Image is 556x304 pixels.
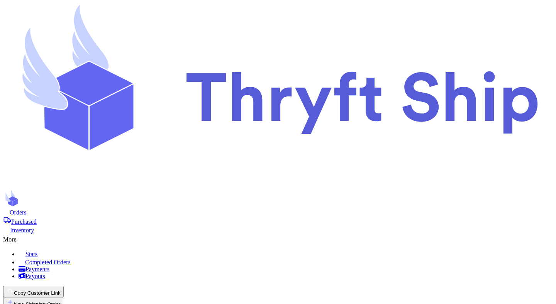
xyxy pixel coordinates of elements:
[10,209,27,216] span: Orders
[25,251,37,257] span: Stats
[19,266,553,273] a: Payments
[3,225,553,234] a: Inventory
[25,266,49,272] span: Payments
[3,216,553,225] a: Purchased
[10,227,34,233] span: Inventory
[11,218,37,225] span: Purchased
[3,286,64,297] button: Copy Customer Link
[19,249,553,258] a: Stats
[3,208,553,216] a: Orders
[25,273,45,279] span: Payouts
[25,259,71,265] span: Completed Orders
[19,273,553,280] a: Payouts
[3,234,553,243] div: More
[19,258,553,266] a: Completed Orders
